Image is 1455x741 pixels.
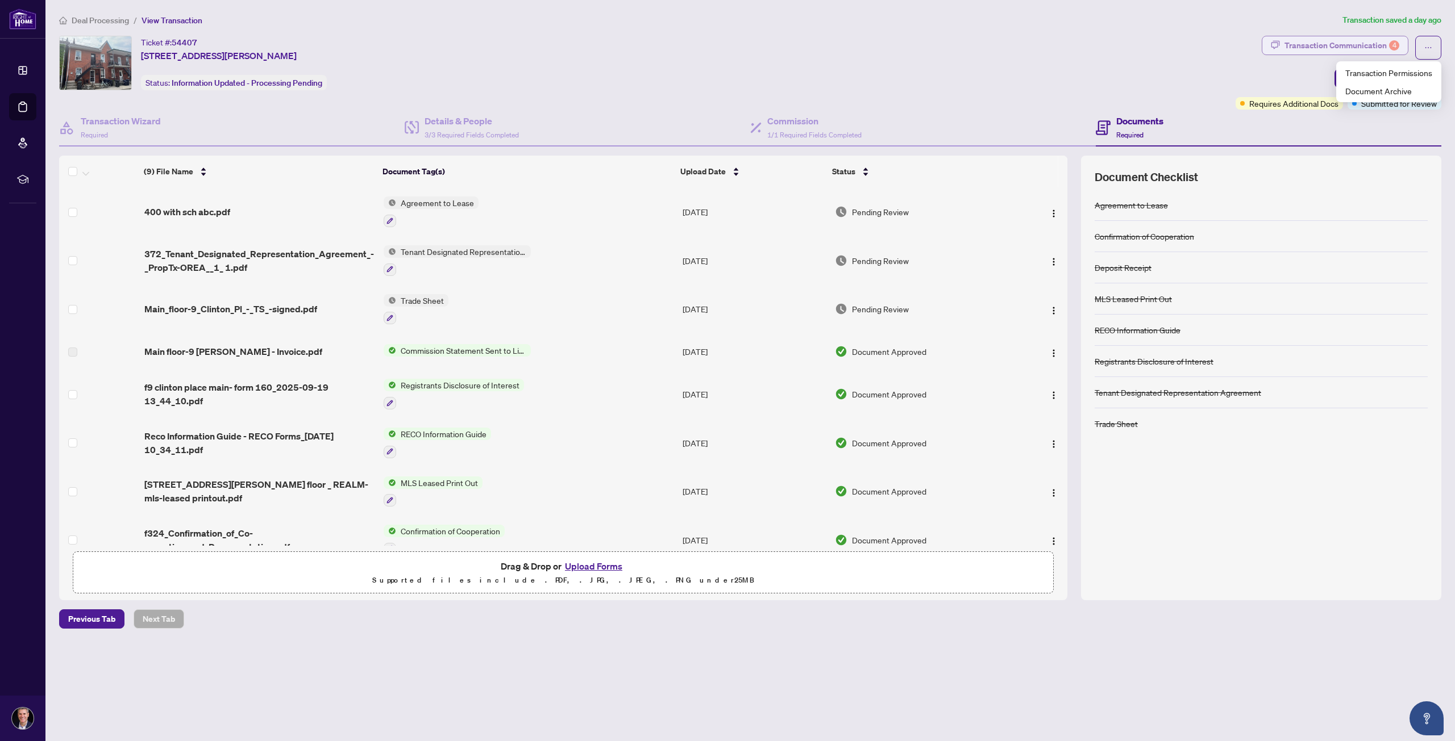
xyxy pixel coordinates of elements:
img: Document Status [835,388,847,400]
span: Document Approved [852,388,926,400]
button: Logo [1045,434,1063,452]
span: f324_Confirmation_of_Co-operation_and_Representation.pdf [144,526,375,554]
span: f9 clinton place main- form 160_2025-09-19 13_44_10.pdf [144,380,375,408]
td: [DATE] [678,516,830,564]
div: Registrants Disclosure of Interest [1095,355,1213,367]
img: Logo [1049,537,1058,546]
span: Document Approved [852,485,926,497]
img: logo [9,9,36,30]
button: Status IconRECO Information Guide [384,428,491,458]
h4: Transaction Wizard [81,114,161,128]
span: Tenant Designated Representation Agreement [396,245,531,258]
button: Status IconRegistrants Disclosure of Interest [384,379,524,409]
p: Supported files include .PDF, .JPG, .JPEG, .PNG under 25 MB [80,573,1046,587]
img: Status Icon [384,196,396,209]
button: Logo [1045,531,1063,549]
span: Information Updated - Processing Pending [172,78,322,88]
button: Logo [1045,385,1063,403]
span: MLS Leased Print Out [396,476,483,489]
div: Agreement to Lease [1095,199,1168,211]
span: (9) File Name [144,165,193,178]
span: Document Approved [852,437,926,449]
span: Drag & Drop orUpload FormsSupported files include .PDF, .JPG, .JPEG, .PNG under25MB [73,552,1053,594]
img: Document Status [835,206,847,218]
img: Status Icon [384,245,396,258]
td: [DATE] [678,370,830,418]
span: [STREET_ADDRESS][PERSON_NAME] floor _ REALM-mls-leased printout.pdf [144,478,375,505]
h4: Commission [767,114,862,128]
button: Transaction Communication4 [1262,36,1408,55]
td: [DATE] [678,236,830,285]
span: View Transaction [142,15,202,26]
span: Transaction Permissions [1345,66,1432,79]
img: Document Status [835,254,847,267]
td: [DATE] [678,467,830,516]
div: Tenant Designated Representation Agreement [1095,386,1261,399]
span: 3/3 Required Fields Completed [425,131,519,139]
img: Status Icon [384,294,396,307]
button: Logo [1045,252,1063,270]
button: Status IconTrade Sheet [384,294,448,325]
button: Status IconConfirmation of Cooperation [384,525,505,555]
th: Upload Date [676,156,828,187]
img: Status Icon [384,344,396,357]
span: Main floor-9 [PERSON_NAME] - Invoice.pdf [144,345,322,358]
img: Document Status [835,534,847,546]
span: Agreement to Lease [396,196,479,209]
td: [DATE] [678,418,830,467]
span: Requires Additional Docs [1249,97,1338,110]
img: Logo [1049,306,1058,315]
h4: Details & People [425,114,519,128]
img: Document Status [835,303,847,315]
img: IMG-C12320105_1.jpg [60,36,131,90]
button: Status IconMLS Leased Print Out [384,476,483,507]
img: Logo [1049,209,1058,218]
div: Confirmation of Cooperation [1095,230,1194,242]
img: Logo [1049,257,1058,266]
span: Upload Date [680,165,726,178]
td: [DATE] [678,333,830,370]
div: RECO Information Guide [1095,324,1180,336]
span: Document Approved [852,534,926,546]
span: Deal Processing [72,15,129,26]
button: Logo [1045,342,1063,361]
span: Drag & Drop or [501,559,626,573]
button: Update for Admin Review [1335,69,1441,88]
button: Status IconAgreement to Lease [384,196,479,227]
span: Document Approved [852,345,926,358]
div: 4 [1389,40,1399,51]
button: Status IconCommission Statement Sent to Listing Brokerage [384,344,531,357]
article: Transaction saved a day ago [1342,14,1441,27]
li: / [134,14,137,27]
div: Transaction Communication [1284,36,1399,55]
span: ellipsis [1424,44,1432,52]
span: Pending Review [852,254,909,267]
span: 54407 [172,37,197,48]
span: home [59,16,67,24]
span: Document Checklist [1095,169,1198,185]
img: Logo [1049,391,1058,400]
button: Logo [1045,203,1063,221]
img: Status Icon [384,428,396,440]
button: Logo [1045,482,1063,500]
td: [DATE] [678,285,830,334]
span: 372_Tenant_Designated_Representation_Agreement_-_PropTx-OREA__1_ 1.pdf [144,247,375,274]
span: Required [1116,131,1144,139]
span: Required [81,131,108,139]
h4: Documents [1116,114,1163,128]
button: Upload Forms [562,559,626,573]
td: [DATE] [678,187,830,236]
span: Submitted for Review [1361,97,1437,110]
span: Reco Information Guide - RECO Forms_[DATE] 10_34_11.pdf [144,429,375,457]
img: Status Icon [384,379,396,391]
img: Status Icon [384,525,396,537]
div: Trade Sheet [1095,417,1138,430]
span: Previous Tab [68,610,115,628]
span: Trade Sheet [396,294,448,307]
th: Document Tag(s) [378,156,676,187]
div: Status: [141,75,327,90]
span: [STREET_ADDRESS][PERSON_NAME] [141,49,297,62]
img: Document Status [835,345,847,358]
img: Logo [1049,488,1058,497]
img: Document Status [835,485,847,497]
